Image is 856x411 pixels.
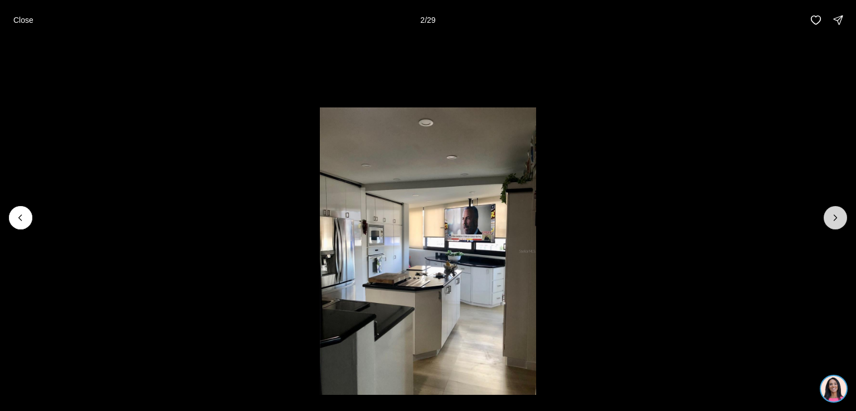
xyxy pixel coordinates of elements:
[7,7,32,32] img: be3d4b55-7850-4bcb-9297-a2f9cd376e78.png
[824,206,847,229] button: Next slide
[7,9,40,31] button: Close
[13,16,33,25] p: Close
[9,206,32,229] button: Previous slide
[420,16,435,25] p: 2 / 29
